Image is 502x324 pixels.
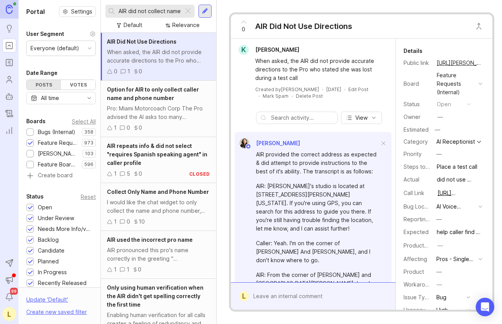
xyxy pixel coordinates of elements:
div: Bugs (Internal) [38,128,75,136]
div: · [322,86,323,93]
a: AIR Did Not Use DirectionsWhen asked, the AIR did not provide accurate directions to the Pro who ... [101,33,216,81]
div: Reset [81,195,96,199]
div: Under Review [38,214,74,222]
div: L [2,307,16,321]
div: [PERSON_NAME] (Public) [38,149,79,158]
div: Votes [61,80,95,90]
a: Collect Only Name and Phone NumberI would like the chat widget to only collect the name and phone... [101,183,216,231]
div: did not use directions [437,175,481,184]
div: Public link [404,59,431,67]
label: Bug Location [404,203,437,210]
span: AIR used the incorrect pro name [107,236,193,243]
label: Reporting Team [404,216,445,222]
a: Create board [26,173,96,180]
div: Owner [404,113,431,121]
div: Board [404,80,431,88]
div: closed [189,171,210,177]
p: 596 [84,161,93,168]
div: When asked, the AIR did not provide accurate directions to the Pro who stated she was lost during... [107,48,210,65]
div: Relevance [172,21,200,29]
div: — [436,150,442,158]
div: 1 [127,265,129,274]
button: Notifications [2,290,16,304]
div: Bug [436,293,446,302]
a: Ysabelle Eugenio[PERSON_NAME] [235,138,300,148]
div: Default [124,21,142,29]
label: ProductboardID [404,242,444,249]
div: Delete Post [296,93,323,99]
input: Search... [119,7,180,15]
span: 0 [242,25,245,34]
label: Issue Type [404,294,432,300]
div: Candidate [38,246,64,255]
div: Needs More Info/verif/repro [38,225,92,233]
span: AIR Did Not Use Directions [107,38,176,45]
div: Feature Board Sandbox [DATE] [38,160,78,169]
div: Feature Requests (Internal) [437,71,475,97]
svg: toggle icon [83,95,95,101]
span: AIR repeats info & did not select "requires Spanish speaking agent" in caller profile [107,142,207,166]
div: Pro: Miami Motorcoach Corp The Pro advised the AI asks too many questions. He would like the AI t... [107,104,210,121]
div: Date Range [26,68,58,78]
span: 99 [10,288,18,295]
div: Edit Post [348,86,368,93]
div: Boards [26,117,46,126]
label: Actual [404,176,419,183]
div: 1 [114,170,117,178]
div: Recently Released [38,279,86,287]
label: Affecting [404,256,427,262]
label: Urgency [404,307,426,313]
div: — [436,268,442,276]
div: AI Voice Assistant [436,202,475,211]
div: Place a test call [437,163,477,171]
div: 0 [127,124,130,132]
h1: Portal [26,7,45,16]
div: · [344,86,345,93]
label: Steps to Reproduce [404,163,456,170]
div: 1 [114,265,117,274]
button: Announcements [2,273,16,287]
div: 1 [114,217,117,226]
div: — [438,113,443,121]
div: — [436,215,442,224]
div: · [292,93,293,99]
div: Caller: Yeah. I'm on the corner of [PERSON_NAME] And [PERSON_NAME], and I don't know where to go. [256,239,379,265]
div: User Segment [26,29,64,39]
button: Expected [434,227,483,237]
p: 973 [84,140,93,146]
div: High [436,306,448,314]
div: L [239,291,249,301]
div: AIR pronounced this pro's name correctly in the greeting "[PERSON_NAME]" but the caller said his ... [107,246,210,263]
a: Roadmaps [2,56,16,70]
a: Portal [2,39,16,53]
img: Canny Home [6,5,13,14]
button: Workaround [434,280,444,290]
time: [DATE] [326,87,341,92]
div: Open Intercom Messenger [476,298,494,316]
label: Product [404,268,424,275]
div: All time [41,94,59,102]
div: AIR provided the correct address as expected & did attempt to provide instructions to the best of... [256,150,379,176]
p: 358 [84,129,93,135]
div: open [437,100,451,109]
div: 0 [139,124,142,132]
div: 0 [127,217,130,226]
div: Create new saved filter [26,308,87,316]
a: [URL][PERSON_NAME] [434,58,485,68]
p: 103 [85,151,93,157]
a: [DATE] [326,86,341,93]
button: Settings [59,6,96,17]
div: Feature Requests (Internal) [38,139,78,147]
div: Category [404,137,431,146]
span: Settings [71,8,92,15]
a: K[PERSON_NAME] [234,45,305,55]
label: Call Link [404,190,424,196]
div: 0 [138,265,141,274]
button: View [341,112,382,124]
div: When asked, the AIR did not provide accurate directions to the Pro who stated she was lost during... [255,57,380,82]
div: 1 [114,124,117,132]
div: Details [404,46,422,56]
div: — [437,280,442,289]
div: Select All [72,119,96,124]
div: Created by [PERSON_NAME] [255,86,319,93]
